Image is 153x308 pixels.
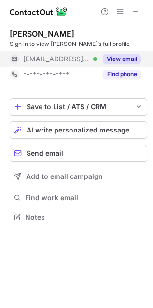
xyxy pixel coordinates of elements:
button: Add to email campaign [10,168,147,185]
button: AI write personalized message [10,121,147,139]
button: Reveal Button [103,54,141,64]
div: [PERSON_NAME] [10,29,74,39]
div: Save to List / ATS / CRM [27,103,130,111]
span: Notes [25,213,143,221]
span: [EMAIL_ADDRESS][DOMAIN_NAME] [23,55,90,63]
span: Add to email campaign [26,173,103,180]
button: Reveal Button [103,70,141,79]
span: Find work email [25,193,143,202]
button: save-profile-one-click [10,98,147,116]
div: Sign in to view [PERSON_NAME]’s full profile [10,40,147,48]
span: AI write personalized message [27,126,129,134]
button: Find work email [10,191,147,205]
button: Notes [10,210,147,224]
span: Send email [27,149,63,157]
button: Send email [10,145,147,162]
img: ContactOut v5.3.10 [10,6,68,17]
